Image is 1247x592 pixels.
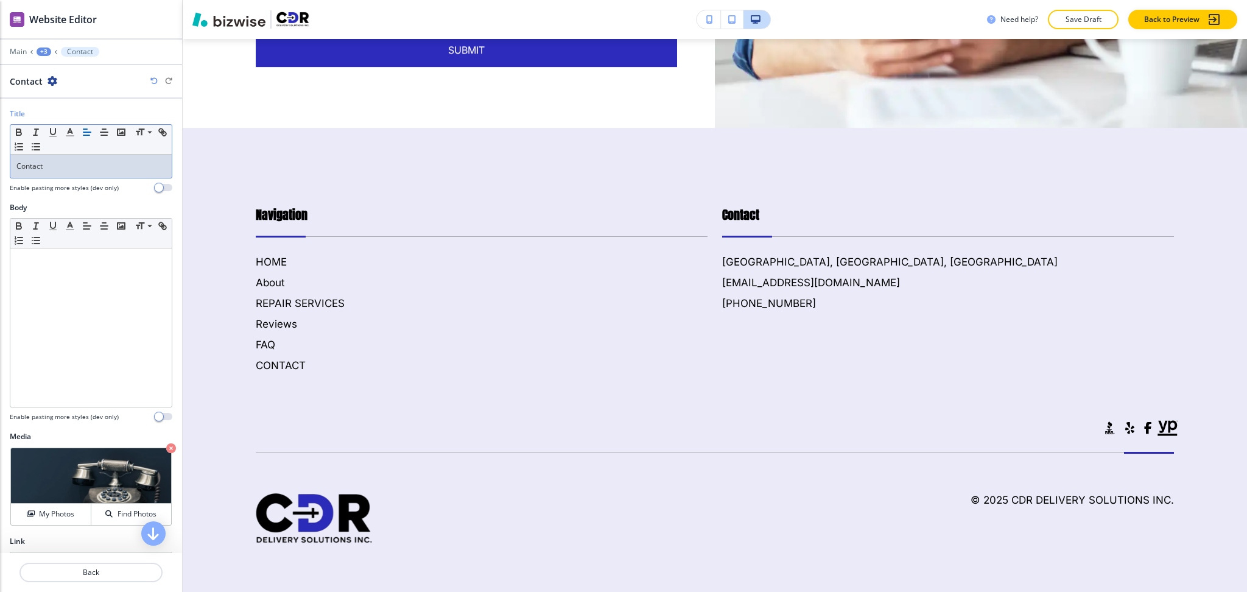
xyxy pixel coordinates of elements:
[722,205,759,224] strong: Contact
[37,48,51,56] button: +3
[10,431,172,442] h2: Media
[1128,10,1237,29] button: Back to Preview
[10,202,27,213] h2: Body
[10,75,43,88] h2: Contact
[192,12,265,27] img: Bizwise Logo
[10,447,172,526] div: My PhotosFind Photos
[256,492,372,547] img: CDR Delivery Solutions Inc.
[256,295,708,311] h6: REPAIR SERVICES
[1144,14,1200,25] p: Back to Preview
[29,12,97,27] h2: Website Editor
[39,509,74,520] h4: My Photos
[1000,14,1038,25] h3: Need help?
[256,316,708,332] h6: Reviews
[722,254,1058,270] a: [GEOGRAPHIC_DATA], [GEOGRAPHIC_DATA], [GEOGRAPHIC_DATA]
[971,492,1174,508] h6: © 2025 CDR Delivery Solutions Inc.
[256,275,708,291] h6: About
[722,275,900,291] a: [EMAIL_ADDRESS][DOMAIN_NAME]
[16,161,166,172] p: Contact
[256,254,708,270] h6: HOME
[256,337,708,353] h6: FAQ
[10,48,27,56] button: Main
[256,358,708,373] h6: CONTACT
[10,536,25,547] h2: Link
[67,48,93,56] p: Contact
[722,295,816,311] a: [PHONE_NUMBER]
[1064,14,1103,25] p: Save Draft
[276,12,309,27] img: Your Logo
[10,12,24,27] img: editor icon
[10,108,25,119] h2: Title
[11,504,91,525] button: My Photos
[256,205,307,224] strong: Navigation
[61,47,99,57] button: Contact
[10,412,119,421] h4: Enable pasting more styles (dev only)
[1048,10,1119,29] button: Save Draft
[19,563,163,582] button: Back
[91,504,171,525] button: Find Photos
[21,567,161,578] p: Back
[256,33,677,67] button: Submit
[10,183,119,192] h4: Enable pasting more styles (dev only)
[118,509,156,520] h4: Find Photos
